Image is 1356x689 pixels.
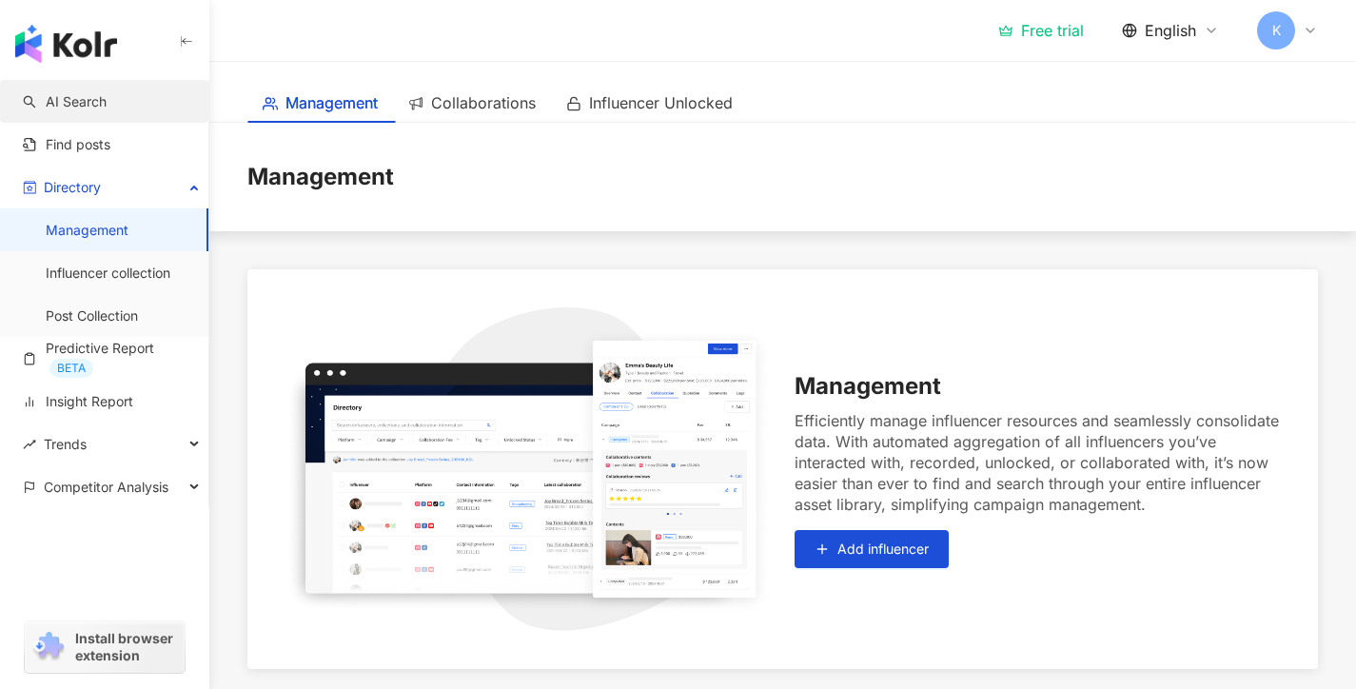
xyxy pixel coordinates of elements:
[285,307,772,631] img: Management
[285,91,378,115] span: Management
[837,541,929,557] span: Add influencer
[1272,20,1281,41] span: K
[23,392,133,411] a: Insight Report
[23,438,36,451] span: rise
[998,21,1084,40] a: Free trial
[25,621,185,673] a: chrome extensionInstall browser extension
[795,370,1281,403] div: Management
[431,91,536,115] span: Collaborations
[30,632,67,662] img: chrome extension
[247,161,394,193] span: Management
[44,166,101,208] span: Directory
[75,630,179,664] span: Install browser extension
[23,135,110,154] a: Find posts
[44,465,168,508] span: Competitor Analysis
[46,264,170,283] a: Influencer collection
[589,91,733,115] span: Influencer Unlocked
[44,423,87,465] span: Trends
[795,530,949,568] button: Add influencer
[1145,20,1196,41] span: English
[23,92,107,111] a: searchAI Search
[15,25,117,63] img: logo
[23,339,193,378] a: Predictive ReportBETA
[46,306,138,325] a: Post Collection
[795,410,1281,515] div: Efficiently manage influencer resources and seamlessly consolidate data. With automated aggregati...
[46,221,128,240] a: Management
